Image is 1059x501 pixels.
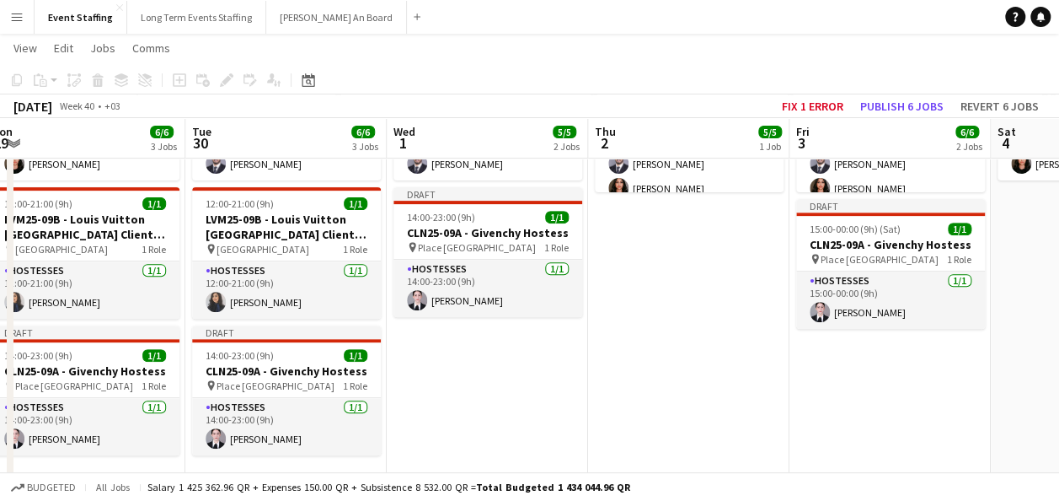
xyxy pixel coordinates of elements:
[104,100,120,112] div: +03
[93,481,133,493] span: All jobs
[27,482,76,493] span: Budgeted
[56,100,98,112] span: Week 40
[476,481,630,493] span: Total Budgeted 1 434 044.96 QR
[54,40,73,56] span: Edit
[35,1,127,34] button: Event Staffing
[90,40,115,56] span: Jobs
[7,37,44,59] a: View
[775,95,850,117] button: Fix 1 error
[8,478,78,497] button: Budgeted
[127,1,266,34] button: Long Term Events Staffing
[853,95,950,117] button: Publish 6 jobs
[13,98,52,115] div: [DATE]
[132,40,170,56] span: Comms
[13,40,37,56] span: View
[47,37,80,59] a: Edit
[147,481,630,493] div: Salary 1 425 362.96 QR + Expenses 150.00 QR + Subsistence 8 532.00 QR =
[83,37,122,59] a: Jobs
[266,1,407,34] button: [PERSON_NAME] An Board
[126,37,177,59] a: Comms
[954,95,1046,117] button: Revert 6 jobs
